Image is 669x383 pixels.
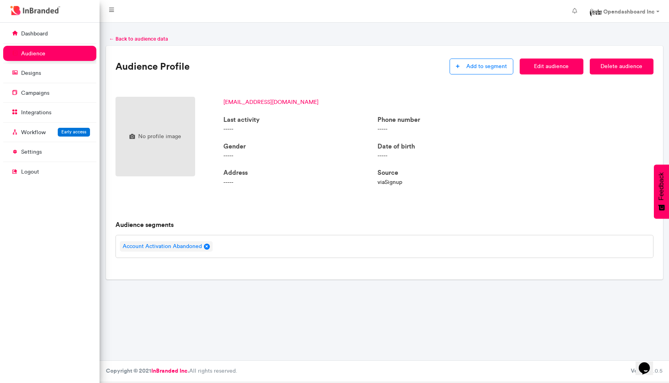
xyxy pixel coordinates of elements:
[378,169,528,176] h6: Source
[450,59,513,74] button: Add to segment
[21,129,46,137] p: Workflow
[636,351,661,375] iframe: chat widget
[631,367,663,375] div: 3.0.5
[151,367,188,374] a: InBranded Inc
[115,61,190,72] h4: Audience Profile
[223,152,368,160] p: -----
[378,178,528,186] p: viaSignup
[223,143,368,150] h6: Gender
[21,89,49,97] p: campaigns
[21,69,41,77] p: designs
[223,125,368,133] p: -----
[223,98,531,106] p: [EMAIL_ADDRESS][DOMAIN_NAME]
[223,178,368,186] p: -----
[223,169,368,176] h6: Address
[115,221,653,229] h6: Audience segments
[654,164,669,219] button: Feedback - Show survey
[3,85,96,100] a: campaigns
[3,144,96,159] a: settings
[583,3,666,19] a: Opendashboard Inc
[3,46,96,61] a: audience
[590,6,602,18] img: profile dp
[109,35,168,42] span: ← Back to audience data
[378,143,528,150] h6: Date of birth
[21,30,48,38] p: dashboard
[21,109,51,117] p: integrations
[223,116,368,123] h6: Last activity
[21,50,45,58] p: audience
[3,125,96,140] a: WorkflowEarly access
[590,59,653,74] button: Delete audience
[123,242,202,250] span: Account activation abandoned
[106,367,189,374] strong: Copyright © 2021 .
[8,4,62,17] img: InBranded Logo
[631,367,650,374] b: Version
[378,125,528,133] p: -----
[603,8,655,15] strong: Opendashboard Inc
[520,59,583,74] button: Edit audience
[21,148,42,156] p: settings
[3,26,96,41] a: dashboard
[3,105,96,120] a: integrations
[378,116,528,123] h6: Phone number
[100,360,669,381] footer: All rights reserved.
[115,97,195,176] button: No profile image
[378,152,528,160] p: -----
[106,35,170,43] button: ← Back to audience data
[135,133,181,141] span: No profile image
[3,65,96,80] a: designs
[658,172,665,200] span: Feedback
[21,168,39,176] p: logout
[466,63,507,70] span: Add to segment
[61,129,86,135] span: Early access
